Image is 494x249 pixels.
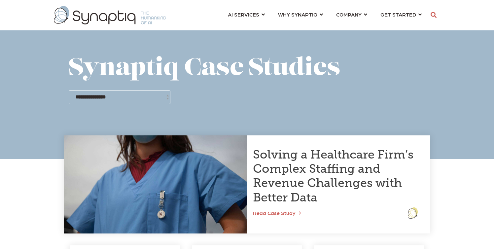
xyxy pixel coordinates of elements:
img: synaptiq logo-1 [54,6,166,24]
a: Read Case Study [253,210,301,216]
a: AI SERVICES [228,8,265,20]
nav: menu [221,3,428,27]
span: WHY SYNAPTIQ [278,10,317,19]
span: GET STARTED [380,10,416,19]
h1: Synaptiq Case Studies [69,56,425,82]
span: COMPANY [336,10,362,19]
a: COMPANY [336,8,367,20]
a: WHY SYNAPTIQ [278,8,323,20]
span: AI SERVICES [228,10,259,19]
a: Solving a Healthcare Firm’s Complex Staffing and Revenue Challenges with Better Data [253,147,413,204]
a: GET STARTED [380,8,422,20]
img: logo [408,207,418,219]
